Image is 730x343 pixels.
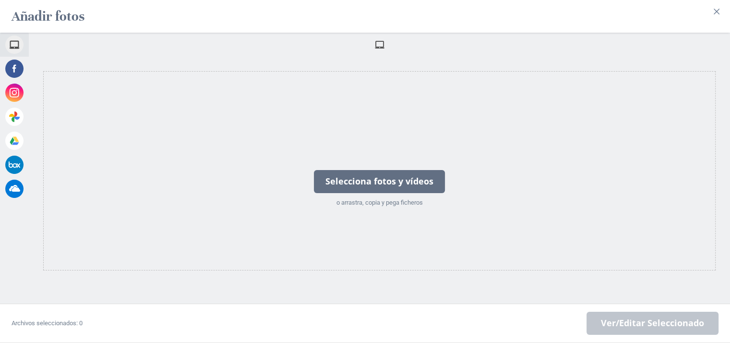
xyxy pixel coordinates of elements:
[12,319,83,327] span: Archivos seleccionados: 0
[314,170,445,193] div: Selecciona fotos y vídeos
[601,318,704,329] span: Ver/Editar Seleccionado
[374,39,385,50] span: Mi Dispositivo
[709,4,724,19] button: Close
[12,4,84,29] h2: Añadir fotos
[586,312,718,335] span: Next
[314,198,445,208] div: o arrastra, copia y pega ficheros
